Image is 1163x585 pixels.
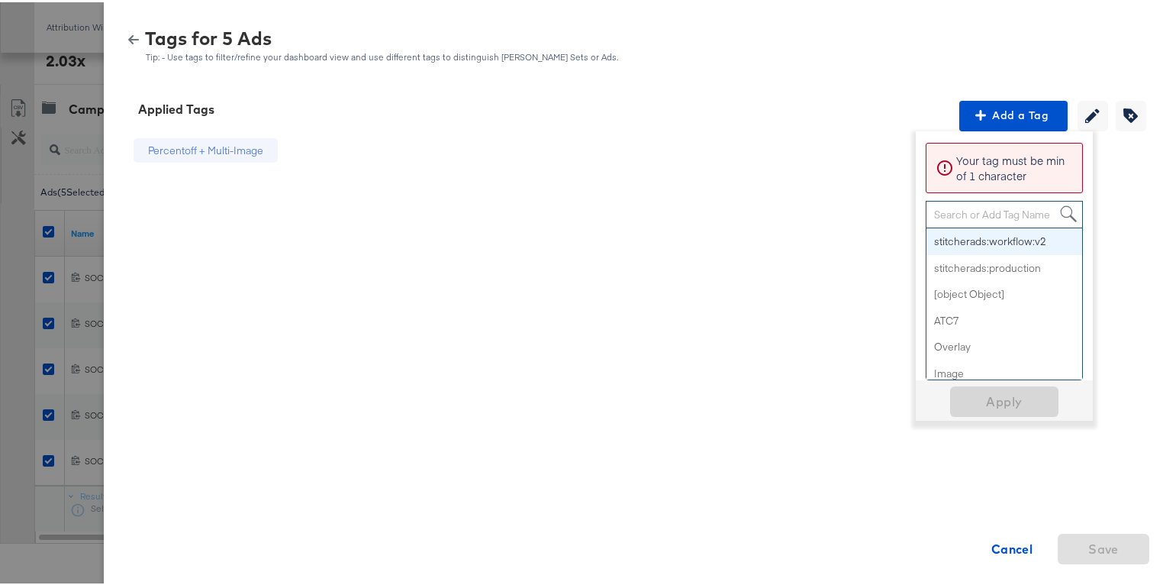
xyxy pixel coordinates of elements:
div: stitcherads:production [926,253,1082,280]
span: Add a Tag [965,104,1062,123]
button: Add a Tag [959,99,1068,129]
div: Image [926,358,1082,385]
p: Your tag must be min of 1 character [956,150,1073,181]
div: Search or Add Tag Name [926,199,1082,225]
div: Applied Tags [138,99,214,116]
div: [object Object] [926,279,1082,305]
button: Cancel [966,532,1058,562]
div: Tip: - Use tags to filter/refine your dashboard view and use different tags to distinguish [PERSO... [145,50,619,60]
strong: Cancel [991,536,1033,558]
div: Overlay [926,331,1082,358]
button: Close [1120,4,1163,47]
div: stitcherads:workflow:v2 [926,226,1082,253]
div: ATC7 [926,305,1082,332]
div: Percentoff + Multi-Image [148,141,263,156]
div: Tags for 5 Ads [145,27,619,44]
